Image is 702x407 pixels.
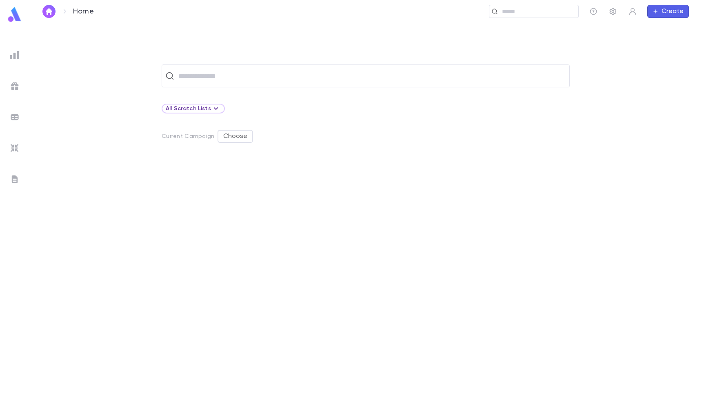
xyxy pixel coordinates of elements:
button: Create [647,5,689,18]
img: letters_grey.7941b92b52307dd3b8a917253454ce1c.svg [10,174,20,184]
button: Choose [218,130,253,143]
div: All Scratch Lists [166,104,221,113]
p: Home [73,7,94,16]
div: All Scratch Lists [162,104,225,113]
p: Current Campaign [162,133,214,140]
img: imports_grey.530a8a0e642e233f2baf0ef88e8c9fcb.svg [10,143,20,153]
img: batches_grey.339ca447c9d9533ef1741baa751efc33.svg [10,112,20,122]
img: home_white.a664292cf8c1dea59945f0da9f25487c.svg [44,8,54,15]
img: logo [7,7,23,22]
img: campaigns_grey.99e729a5f7ee94e3726e6486bddda8f1.svg [10,81,20,91]
img: reports_grey.c525e4749d1bce6a11f5fe2a8de1b229.svg [10,50,20,60]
